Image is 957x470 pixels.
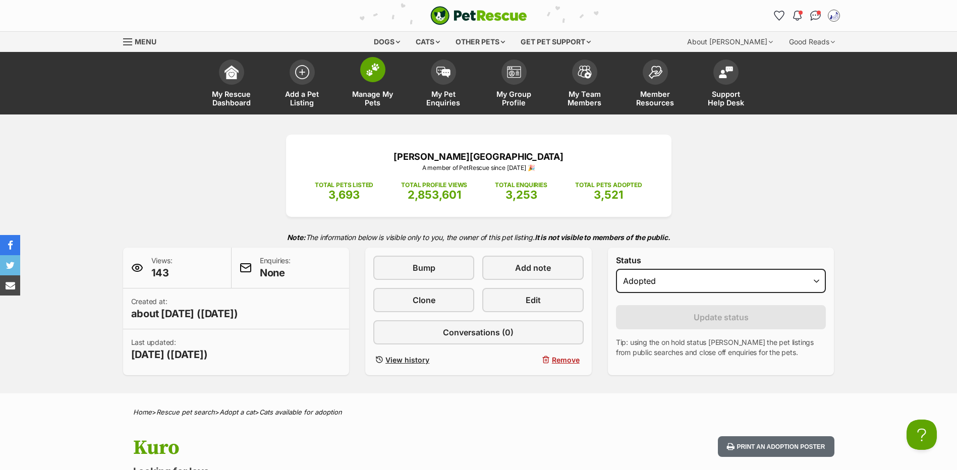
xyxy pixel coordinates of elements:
span: 3,693 [328,188,360,201]
p: Created at: [131,297,238,321]
a: Add a Pet Listing [267,54,337,114]
a: Add note [482,256,583,280]
a: Home [133,408,152,416]
div: Get pet support [514,32,598,52]
span: Conversations (0) [443,326,514,338]
a: Clone [373,288,474,312]
p: TOTAL PROFILE VIEWS [401,181,467,190]
img: help-desk-icon-fdf02630f3aa405de69fd3d07c3f3aa587a6932b1a1747fa1d2bba05be0121f9.svg [719,66,733,78]
img: notifications-46538b983faf8c2785f20acdc204bb7945ddae34d4c08c2a6579f10ce5e182be.svg [793,11,801,21]
p: Last updated: [131,337,208,362]
span: My Group Profile [491,90,537,107]
div: Cats [409,32,447,52]
strong: Note: [287,233,306,242]
img: pet-enquiries-icon-7e3ad2cf08bfb03b45e93fb7055b45f3efa6380592205ae92323e6603595dc1f.svg [436,67,451,78]
a: Conversations [808,8,824,24]
span: Edit [526,294,541,306]
span: Bump [413,262,435,274]
p: Tip: using the on hold status [PERSON_NAME] the pet listings from public searches and close off e... [616,337,826,358]
a: Manage My Pets [337,54,408,114]
a: My Team Members [549,54,620,114]
a: My Group Profile [479,54,549,114]
div: Other pets [448,32,512,52]
div: Dogs [367,32,407,52]
span: Add note [515,262,551,274]
img: team-members-icon-5396bd8760b3fe7c0b43da4ab00e1e3bb1a5d9ba89233759b79545d2d3fc5d0d.svg [578,66,592,79]
p: A member of PetRescue since [DATE] 🎉 [301,163,656,172]
span: None [260,266,291,280]
p: TOTAL ENQUIRIES [495,181,547,190]
button: Notifications [790,8,806,24]
img: logo-cat-932fe2b9b8326f06289b0f2fb663e598f794de774fb13d1741a6617ecf9a85b4.svg [430,6,527,25]
p: TOTAL PETS LISTED [315,181,373,190]
img: group-profile-icon-3fa3cf56718a62981997c0bc7e787c4b2cf8bcc04b72c1350f741eb67cf2f40e.svg [507,66,521,78]
button: Remove [482,352,583,367]
span: My Rescue Dashboard [209,90,254,107]
div: > > > [108,408,850,416]
span: 3,253 [505,188,537,201]
span: 3,521 [594,188,623,201]
img: add-pet-listing-icon-0afa8454b4691262ce3f59096e99ab1cd57d4a30225e0717b998d2c9b9846f56.svg [295,65,309,79]
a: Member Resources [620,54,691,114]
p: Views: [151,256,173,280]
a: Conversations (0) [373,320,584,344]
a: Cats available for adoption [259,408,342,416]
a: Rescue pet search [156,408,215,416]
a: PetRescue [430,6,527,25]
span: My Team Members [562,90,607,107]
img: dashboard-icon-eb2f2d2d3e046f16d808141f083e7271f6b2e854fb5c12c21221c1fb7104beca.svg [224,65,239,79]
div: Good Reads [782,32,842,52]
a: Bump [373,256,474,280]
span: 143 [151,266,173,280]
a: Menu [123,32,163,50]
img: Shelter Staff profile pic [829,11,839,21]
button: Print an adoption poster [718,436,834,457]
button: Update status [616,305,826,329]
span: My Pet Enquiries [421,90,466,107]
span: Remove [552,355,580,365]
span: Add a Pet Listing [279,90,325,107]
a: Favourites [771,8,787,24]
img: chat-41dd97257d64d25036548639549fe6c8038ab92f7586957e7f3b1b290dea8141.svg [810,11,821,21]
h1: Kuro [133,436,560,459]
a: View history [373,352,474,367]
p: Enquiries: [260,256,291,280]
p: TOTAL PETS ADOPTED [575,181,642,190]
a: Edit [482,288,583,312]
iframe: Help Scout Beacon - Open [907,420,937,450]
span: about [DATE] ([DATE]) [131,307,238,321]
ul: Account quick links [771,8,842,24]
a: My Rescue Dashboard [196,54,267,114]
p: The information below is visible only to you, the owner of this pet listing. [123,227,834,248]
span: Support Help Desk [703,90,749,107]
span: View history [385,355,429,365]
button: My account [826,8,842,24]
span: [DATE] ([DATE]) [131,347,208,362]
span: Update status [694,311,749,323]
strong: It is not visible to members of the public. [535,233,670,242]
span: Manage My Pets [350,90,396,107]
img: manage-my-pets-icon-02211641906a0b7f246fdf0571729dbe1e7629f14944591b6c1af311fb30b64b.svg [366,63,380,76]
a: My Pet Enquiries [408,54,479,114]
span: Member Resources [633,90,678,107]
p: [PERSON_NAME][GEOGRAPHIC_DATA] [301,150,656,163]
img: member-resources-icon-8e73f808a243e03378d46382f2149f9095a855e16c252ad45f914b54edf8863c.svg [648,66,662,79]
a: Support Help Desk [691,54,761,114]
span: Clone [413,294,435,306]
span: Menu [135,37,156,46]
label: Status [616,256,826,265]
span: 2,853,601 [408,188,461,201]
div: About [PERSON_NAME] [680,32,780,52]
a: Adopt a cat [219,408,255,416]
